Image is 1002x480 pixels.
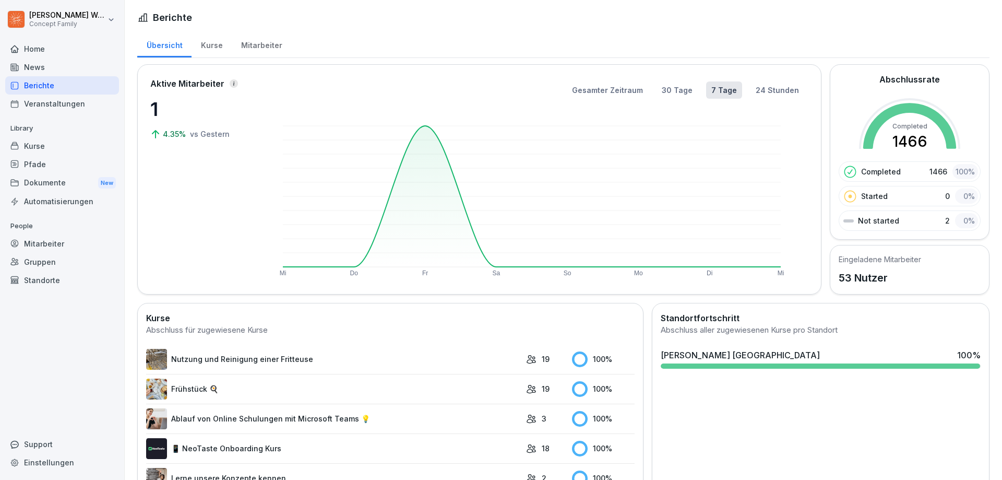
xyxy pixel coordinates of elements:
p: 19 [542,383,550,394]
p: 18 [542,443,550,454]
p: Library [5,120,119,137]
div: 0 % [955,189,978,204]
button: 7 Tage [706,81,742,99]
text: Mi [280,270,287,277]
a: DokumenteNew [5,173,119,193]
div: 0 % [955,213,978,228]
a: Pfade [5,155,119,173]
button: Gesamter Zeitraum [567,81,648,99]
div: New [98,177,116,189]
text: Do [350,270,359,277]
p: Started [861,191,888,202]
p: Aktive Mitarbeiter [150,77,224,90]
a: News [5,58,119,76]
img: n6mw6n4d96pxhuc2jbr164bu.png [146,379,167,400]
text: Fr [422,270,428,277]
p: 4.35% [163,128,188,139]
p: Not started [858,215,899,226]
a: Gruppen [5,253,119,271]
div: Abschluss aller zugewiesenen Kurse pro Standort [661,324,981,336]
div: 100 % [572,441,635,456]
a: Ablauf von Online Schulungen mit Microsoft Teams 💡 [146,408,521,429]
div: 100 % [957,349,981,361]
a: Kurse [5,137,119,155]
p: 3 [542,413,546,424]
a: Nutzung und Reinigung einer Fritteuse [146,349,521,370]
p: 1466 [929,166,947,177]
div: 100 % [572,381,635,397]
button: 24 Stunden [750,81,804,99]
div: 100 % [572,411,635,427]
a: Automatisierungen [5,192,119,210]
a: Kurse [192,31,232,57]
h2: Standortfortschritt [661,312,981,324]
text: Mo [634,270,643,277]
div: 100 % [952,164,978,179]
h2: Abschlussrate [879,73,940,86]
a: Mitarbeiter [5,235,119,253]
a: [PERSON_NAME] [GEOGRAPHIC_DATA]100% [657,345,985,373]
p: Concept Family [29,20,105,28]
a: Berichte [5,76,119,95]
p: [PERSON_NAME] Weichsel [29,11,105,20]
div: [PERSON_NAME] [GEOGRAPHIC_DATA] [661,349,820,361]
img: wogpw1ad3b6xttwx9rgsg3h8.png [146,438,167,459]
p: 53 Nutzer [839,270,921,286]
h1: Berichte [153,10,192,25]
p: 0 [945,191,950,202]
div: Dokumente [5,173,119,193]
p: 2 [945,215,950,226]
text: Mi [778,270,784,277]
button: 30 Tage [657,81,698,99]
img: b2msvuojt3s6egexuweix326.png [146,349,167,370]
h2: Kurse [146,312,635,324]
div: Abschluss für zugewiesene Kurse [146,324,635,336]
div: 100 % [572,352,635,367]
h5: Eingeladene Mitarbeiter [839,254,921,265]
text: Sa [493,270,500,277]
a: Veranstaltungen [5,95,119,113]
p: 19 [542,354,550,365]
p: Completed [861,166,901,177]
a: Mitarbeiter [232,31,291,57]
a: Übersicht [137,31,192,57]
text: Di [707,270,712,277]
img: e8eoks8cju23yjmx0b33vrq2.png [146,408,167,429]
p: vs Gestern [190,128,230,139]
a: Einstellungen [5,453,119,472]
a: 📱 NeoTaste Onboarding Kurs [146,438,521,459]
a: Standorte [5,271,119,289]
text: So [564,270,571,277]
div: Support [5,435,119,453]
a: Frühstück 🍳 [146,379,521,400]
a: Home [5,40,119,58]
p: People [5,218,119,235]
p: 1 [150,95,255,123]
